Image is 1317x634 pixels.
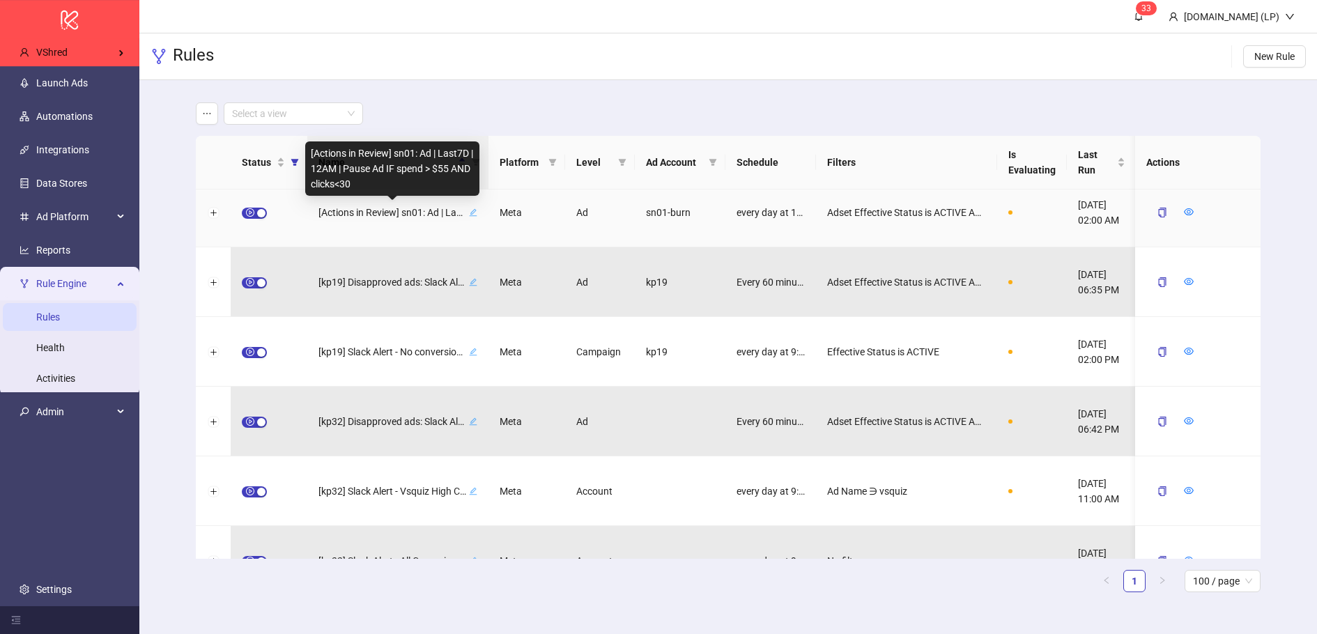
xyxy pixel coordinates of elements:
[548,158,557,167] span: filter
[1102,576,1111,585] span: left
[469,487,477,495] span: edit
[646,155,703,170] span: Ad Account
[1146,341,1178,363] button: copy
[615,152,629,173] span: filter
[1078,147,1114,178] span: Last Run
[565,178,635,247] div: Ad
[816,136,997,190] th: Filters
[469,557,477,565] span: edit
[36,144,89,155] a: Integrations
[488,456,565,526] div: Meta
[488,247,565,317] div: Meta
[1146,410,1178,433] button: copy
[1095,570,1118,592] button: left
[36,270,113,297] span: Rule Engine
[1095,570,1118,592] li: Previous Page
[1136,1,1157,15] sup: 33
[1067,387,1137,456] div: [DATE] 06:42 PM
[318,552,477,570] div: [kp32] Slack Alert - All Campaign High Spendedit
[36,584,72,595] a: Settings
[635,317,725,387] div: kp19
[1169,12,1178,22] span: user
[1184,277,1194,286] span: eye
[318,414,466,429] span: [kp32] Disapproved ads: Slack Alert
[827,414,986,429] span: Adset Effective Status is ACTIVE AND AND Effective Status is DISAPPROVED
[1178,9,1285,24] div: [DOMAIN_NAME] (LP)
[318,203,477,222] div: [Actions in Review] sn01: Ad | Last7D | 12AM | Pause Ad IF spend > $55 AND clicks<30edit
[827,553,866,569] span: No filters
[305,141,479,196] div: [Actions in Review] sn01: Ad | Last7D | 12AM | Pause Ad IF spend > $55 AND clicks<30
[725,136,816,190] th: Schedule
[318,343,477,361] div: [kp19] Slack Alert - No conversions | v2edit
[231,136,307,190] th: Status
[737,484,805,499] span: every day at 9:00 AM,12:00 AM,6:00 PM America/Los_Angeles
[1157,486,1167,496] span: copy
[488,387,565,456] div: Meta
[1141,3,1146,13] span: 3
[318,553,466,569] span: [kp32] Slack Alert - All Campaign High Spend
[1123,570,1146,592] li: 1
[208,486,219,497] button: Expand row
[1146,550,1178,572] button: copy
[1157,347,1167,357] span: copy
[1184,346,1194,357] a: eye
[1184,486,1194,497] a: eye
[500,155,543,170] span: Platform
[1184,416,1194,426] span: eye
[576,155,613,170] span: Level
[469,417,477,426] span: edit
[36,77,88,88] a: Launch Ads
[208,277,219,288] button: Expand row
[36,111,93,122] a: Automations
[1243,45,1306,68] button: New Rule
[208,347,219,358] button: Expand row
[208,208,219,219] button: Expand row
[1067,247,1137,317] div: [DATE] 06:35 PM
[488,526,565,596] div: Meta
[36,342,65,353] a: Health
[827,205,986,220] span: Adset Effective Status is ACTIVE AND AND Effective Status is ACTIVE AND AND Campaign Name is sn01...
[1184,416,1194,427] a: eye
[20,407,29,417] span: key
[565,317,635,387] div: Campaign
[1134,11,1143,21] span: bell
[469,278,477,286] span: edit
[1146,3,1151,13] span: 3
[546,152,560,173] span: filter
[737,344,805,359] span: every day at 9:30 AM,12:00 PM,6:00 PM America/Los_Angeles
[827,275,986,290] span: Adset Effective Status is ACTIVE AND AND Effective Status is DISAPPROVED
[737,414,805,429] span: Every 60 minutes
[737,205,805,220] span: every day at 12:00 AM [GEOGRAPHIC_DATA]/Los_Angeles
[827,344,939,359] span: Effective Status is ACTIVE
[1067,178,1137,247] div: [DATE] 02:00 AM
[1151,570,1173,592] li: Next Page
[1184,207,1194,217] span: eye
[565,526,635,596] div: Account
[36,203,113,231] span: Ad Platform
[488,317,565,387] div: Meta
[151,48,167,65] span: fork
[737,553,805,569] span: every day at 9:00 AM,12:00 PM,6:00 PM America/Los_Angeles
[307,136,488,190] th: Name
[173,45,214,68] h3: Rules
[1285,12,1295,22] span: down
[36,47,68,58] span: VShred
[827,484,907,499] span: Ad Name ∋ vsquiz
[488,178,565,247] div: Meta
[20,47,29,57] span: user
[291,158,299,167] span: filter
[1158,576,1166,585] span: right
[318,344,466,359] span: [kp19] Slack Alert - No conversions | v2
[20,279,29,288] span: fork
[469,348,477,356] span: edit
[36,178,87,189] a: Data Stores
[709,158,717,167] span: filter
[36,373,75,384] a: Activities
[1184,555,1194,565] span: eye
[1184,486,1194,495] span: eye
[242,155,274,170] span: Status
[11,615,21,625] span: menu-fold
[997,136,1067,190] th: Is Evaluating
[1185,570,1261,592] div: Page Size
[1135,136,1261,190] th: Actions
